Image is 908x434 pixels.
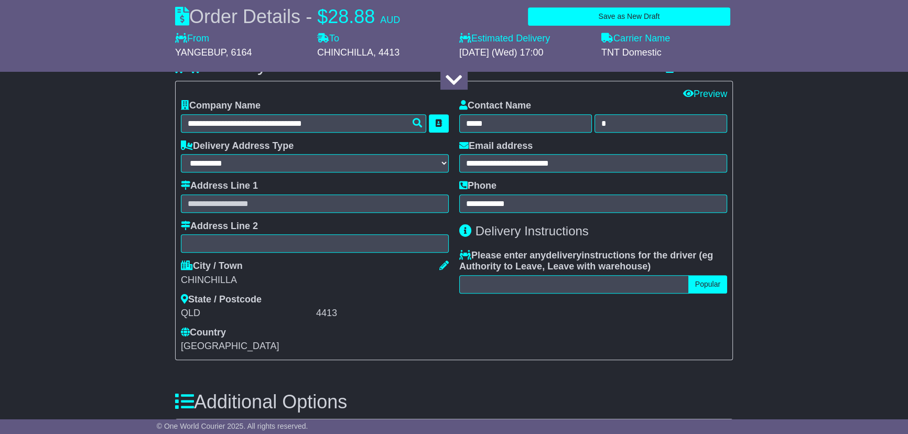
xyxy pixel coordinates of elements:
div: 4413 [316,308,449,319]
label: Estimated Delivery [459,33,591,45]
span: YANGEBUP [175,47,225,58]
div: CHINCHILLA [181,275,449,286]
label: Address Line 1 [181,180,258,192]
label: Please enter any instructions for the driver ( ) [459,250,727,273]
label: Country [181,327,226,339]
button: Save as New Draft [528,7,730,26]
span: 28.88 [328,6,375,27]
label: Company Name [181,100,261,112]
button: Popular [688,275,727,294]
span: [GEOGRAPHIC_DATA] [181,341,279,351]
label: Phone [459,180,496,192]
label: Delivery Address Type [181,140,294,152]
label: Address Line 2 [181,221,258,232]
div: Order Details - [175,5,400,28]
div: TNT Domestic [601,47,733,59]
span: CHINCHILLA [317,47,373,58]
label: City / Town [181,261,243,272]
label: Email address [459,140,533,152]
div: QLD [181,308,314,319]
span: , 6164 [225,47,252,58]
h3: Additional Options [175,392,733,413]
span: delivery [546,250,581,261]
span: $ [317,6,328,27]
span: Delivery Instructions [475,224,589,238]
div: [DATE] (Wed) 17:00 [459,47,591,59]
label: Contact Name [459,100,531,112]
label: To [317,33,339,45]
span: , 4413 [373,47,399,58]
span: © One World Courier 2025. All rights reserved. [157,422,308,430]
label: From [175,33,209,45]
span: eg Authority to Leave, Leave with warehouse [459,250,713,272]
span: AUD [380,15,400,25]
label: State / Postcode [181,294,262,306]
label: Carrier Name [601,33,670,45]
a: Preview [683,89,727,99]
